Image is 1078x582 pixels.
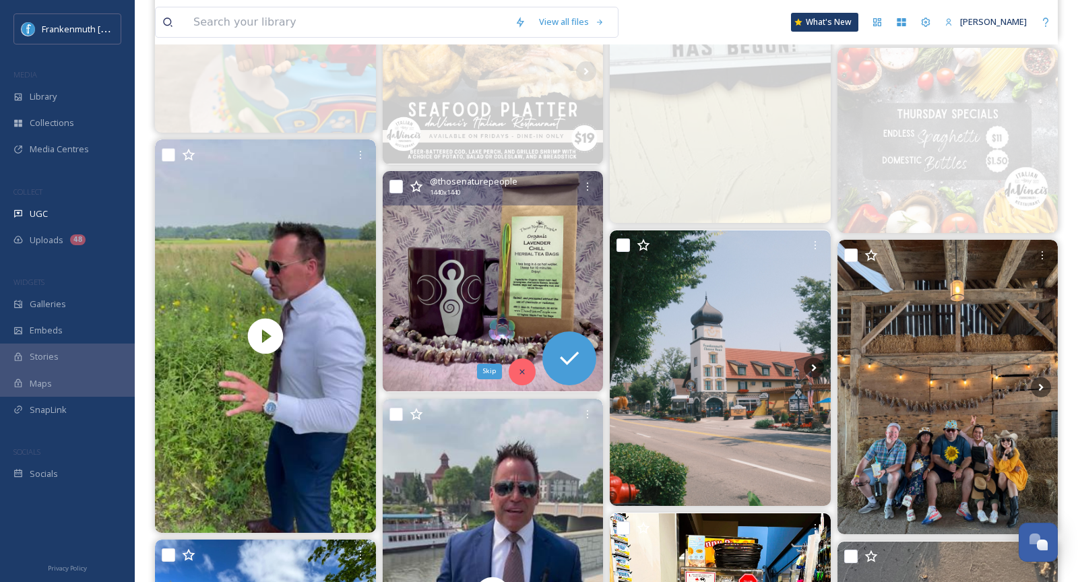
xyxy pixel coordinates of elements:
[30,117,74,129] span: Collections
[187,7,508,37] input: Search your library
[430,188,460,197] span: 1440 x 1440
[837,240,1058,534] img: 🌻🐝…. #frankenmuth #sunflowerfestival #sunflower #michigan #grandpatinysfarm
[155,139,376,532] video: Make sure you admire all the beautiful sunflowers around our great state on this National Sunflow...
[13,447,40,457] span: SOCIALS
[938,9,1034,35] a: [PERSON_NAME]
[477,364,502,379] div: Skip
[30,207,48,220] span: UGC
[13,277,44,287] span: WIDGETS
[70,234,86,245] div: 48
[791,13,858,32] a: What's New
[430,175,517,188] span: @ thosenaturepeople
[30,377,52,390] span: Maps
[30,143,89,156] span: Media Centres
[30,350,59,363] span: Stories
[22,22,35,36] img: Social%20Media%20PFP%202025.jpg
[383,171,604,392] img: The delightful blend of herbs in Lavender Chill Herbal Teabags is perfect for winding down after ...
[1019,523,1058,562] button: Open Chat
[30,234,63,247] span: Uploads
[155,139,376,532] img: thumbnail
[610,230,831,506] img: The last time I was in Frankenmuth, I was pregnant with Sedona, and now she’s here walking around...
[30,90,57,103] span: Library
[30,324,63,337] span: Embeds
[837,48,1058,233] img: 🍝 THURSDAY JUST GOT A WHOLE LOT TASTIER! 🍺 Craving carbs and cold drinks? We’ve got you covered a...
[960,15,1027,28] span: [PERSON_NAME]
[13,187,42,197] span: COLLECT
[30,403,67,416] span: SnapLink
[42,22,144,35] span: Frankenmuth [US_STATE]
[30,467,58,480] span: Socials
[48,559,87,575] a: Privacy Policy
[48,564,87,573] span: Privacy Policy
[13,69,37,79] span: MEDIA
[30,298,66,311] span: Galleries
[532,9,611,35] a: View all files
